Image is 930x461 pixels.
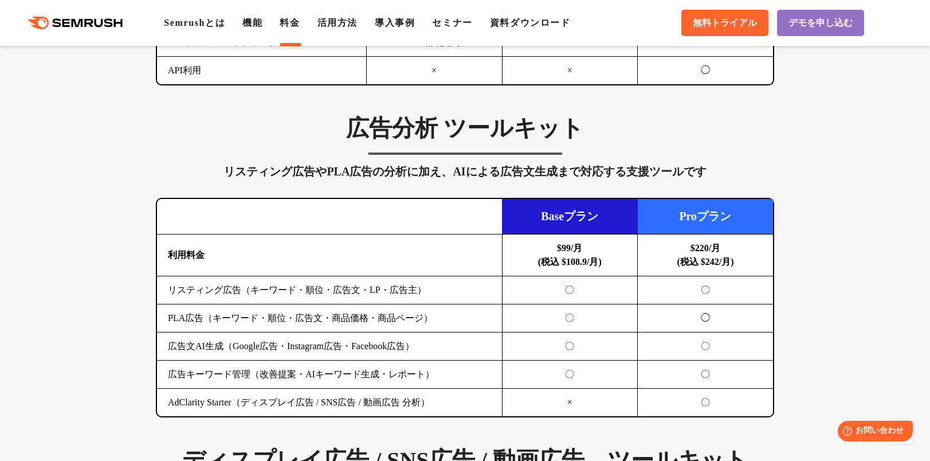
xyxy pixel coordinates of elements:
td: Proプラン [638,199,774,235]
td: Baseプラン [502,199,638,235]
td: 〇 [502,276,638,304]
h3: 広告分析 ツールキット [156,114,774,143]
b: 利用料金 [168,250,205,260]
td: × [502,389,638,417]
a: 活用方法 [317,18,358,28]
a: 無料トライアル [681,10,768,36]
a: 料金 [280,18,300,28]
td: ◯ [638,57,774,85]
td: 〇 [502,361,638,389]
td: AdClarity Starter（ディスプレイ広告 / SNS広告 / 動画広告 分析） [157,389,502,417]
td: × [502,57,638,85]
div: リスティング広告やPLA広告の分析に加え、AIによる広告文生成まで対応する支援ツールです [156,162,774,181]
a: セミナー [432,18,472,28]
td: 〇 [502,333,638,361]
td: 〇 [638,276,774,304]
td: 広告キーワード管理（改善提案・AIキーワード生成・レポート） [157,361,502,389]
a: Semrushとは [164,18,225,28]
b: $220/月 (税込 $242/月) [677,243,733,267]
a: 導入事例 [375,18,415,28]
td: 〇 [638,361,774,389]
td: 〇 [502,304,638,333]
td: 広告文AI生成（Google広告・Instagram広告・Facebook広告） [157,333,502,361]
td: API利用 [157,57,367,85]
td: リスティング広告（キーワード・順位・広告文・LP・広告主） [157,276,502,304]
a: デモを申し込む [777,10,864,36]
iframe: Help widget launcher [828,416,917,448]
span: デモを申し込む [788,17,853,29]
span: 無料トライアル [693,17,757,29]
td: × [367,57,503,85]
td: 〇 [638,389,774,417]
a: 機能 [242,18,262,28]
td: PLA広告（キーワード・順位・広告文・商品価格・商品ページ） [157,304,502,333]
td: ◯ [638,304,774,333]
a: 資料ダウンロード [490,18,571,28]
td: 〇 [638,333,774,361]
b: $99/月 (税込 $108.9/月) [538,243,602,267]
